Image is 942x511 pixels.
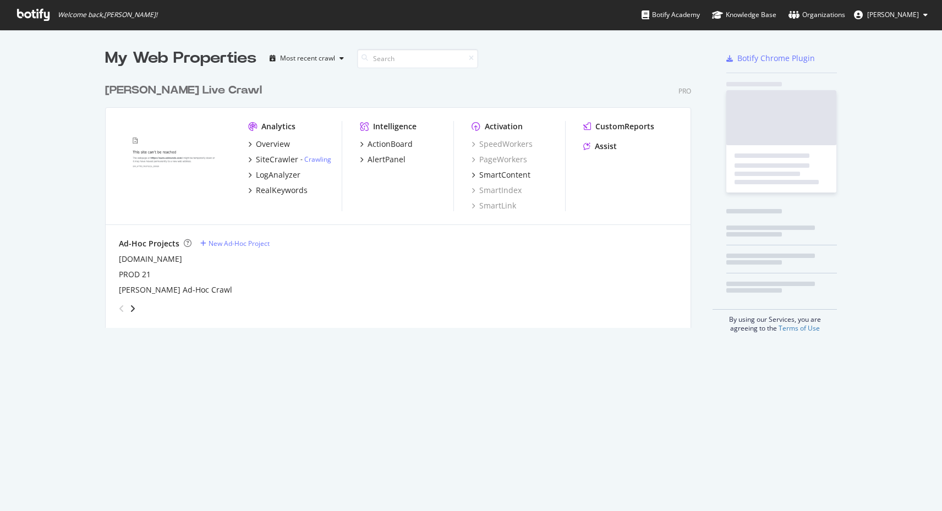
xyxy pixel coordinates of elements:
[248,185,308,196] a: RealKeywords
[712,9,776,20] div: Knowledge Base
[845,6,936,24] button: [PERSON_NAME]
[726,53,815,64] a: Botify Chrome Plugin
[256,185,308,196] div: RealKeywords
[779,323,820,333] a: Terms of Use
[265,50,348,67] button: Most recent crawl
[248,169,300,180] a: LogAnalyzer
[788,9,845,20] div: Organizations
[485,121,523,132] div: Activation
[119,254,182,265] a: [DOMAIN_NAME]
[119,121,231,210] img: edmunds.com
[472,185,522,196] a: SmartIndex
[472,154,527,165] a: PageWorkers
[472,169,530,180] a: SmartContent
[256,139,290,150] div: Overview
[105,47,256,69] div: My Web Properties
[105,83,266,98] a: [PERSON_NAME] Live Crawl
[583,141,617,152] a: Assist
[583,121,654,132] a: CustomReports
[472,200,516,211] a: SmartLink
[737,53,815,64] div: Botify Chrome Plugin
[119,284,232,295] a: [PERSON_NAME] Ad-Hoc Crawl
[713,309,837,333] div: By using our Services, you are agreeing to the
[304,155,331,164] a: Crawling
[248,154,331,165] a: SiteCrawler- Crawling
[867,10,919,19] span: Nadia Potiyenok
[209,239,270,248] div: New Ad-Hoc Project
[58,10,157,19] span: Welcome back, [PERSON_NAME] !
[595,121,654,132] div: CustomReports
[114,300,129,317] div: angle-left
[256,169,300,180] div: LogAnalyzer
[368,139,413,150] div: ActionBoard
[200,239,270,248] a: New Ad-Hoc Project
[248,139,290,150] a: Overview
[472,139,533,150] a: SpeedWorkers
[479,169,530,180] div: SmartContent
[357,49,478,68] input: Search
[105,69,700,328] div: grid
[280,55,335,62] div: Most recent crawl
[360,154,406,165] a: AlertPanel
[360,139,413,150] a: ActionBoard
[256,154,298,165] div: SiteCrawler
[678,86,691,96] div: Pro
[119,269,151,280] a: PROD 21
[261,121,295,132] div: Analytics
[368,154,406,165] div: AlertPanel
[595,141,617,152] div: Assist
[129,303,136,314] div: angle-right
[105,83,262,98] div: [PERSON_NAME] Live Crawl
[300,155,331,164] div: -
[119,238,179,249] div: Ad-Hoc Projects
[642,9,700,20] div: Botify Academy
[373,121,417,132] div: Intelligence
